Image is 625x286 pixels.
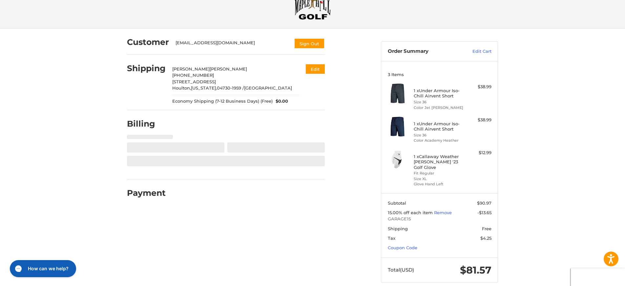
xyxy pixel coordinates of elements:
li: Size 36 [414,99,464,105]
span: 15.00% off each item [388,210,434,215]
span: GARAGE15 [388,216,491,222]
h2: Customer [127,37,169,47]
span: Economy Shipping (7-12 Business Days) (Free) [172,98,273,105]
span: [STREET_ADDRESS] [172,79,216,84]
span: [PHONE_NUMBER] [172,72,214,78]
span: $90.97 [477,200,491,206]
h2: Billing [127,119,165,129]
a: Remove [434,210,452,215]
a: Edit Cart [458,48,491,55]
h3: 3 Items [388,72,491,77]
button: Edit [306,64,325,74]
div: [EMAIL_ADDRESS][DOMAIN_NAME] [176,40,288,49]
h4: 1 x Under Armour Iso-Chill Airvent Short [414,121,464,132]
h4: 1 x Callaway Weather [PERSON_NAME] '23 Golf Glove [414,154,464,170]
h4: 1 x Under Armour Iso-Chill Airvent Short [414,88,464,99]
a: Coupon Code [388,245,417,250]
h2: Shipping [127,63,166,73]
span: [GEOGRAPHIC_DATA] [244,85,292,91]
span: $0.00 [273,98,288,105]
li: Size XL [414,176,464,182]
li: Size 36 [414,133,464,138]
span: [PERSON_NAME] [172,66,210,71]
span: Shipping [388,226,408,231]
span: $81.57 [460,264,491,276]
iframe: Gorgias live chat messenger [7,258,78,279]
span: Subtotal [388,200,406,206]
div: $12.99 [466,150,491,156]
h3: Order Summary [388,48,458,55]
button: Sign Out [294,38,325,49]
span: Tax [388,235,395,241]
span: Free [482,226,491,231]
iframe: Google Customer Reviews [571,268,625,286]
li: Glove Hand Left [414,181,464,187]
span: Total (USD) [388,267,414,273]
span: Houlton, [172,85,191,91]
span: [US_STATE], [191,85,217,91]
li: Color Academy Heather [414,138,464,143]
h2: Payment [127,188,166,198]
span: -$13.65 [477,210,491,215]
span: 04730-1959 / [217,85,244,91]
div: $38.99 [466,84,491,90]
span: $4.25 [480,235,491,241]
li: Fit Regular [414,171,464,176]
li: Color Jet [PERSON_NAME] [414,105,464,111]
div: $38.99 [466,117,491,123]
span: [PERSON_NAME] [210,66,247,71]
